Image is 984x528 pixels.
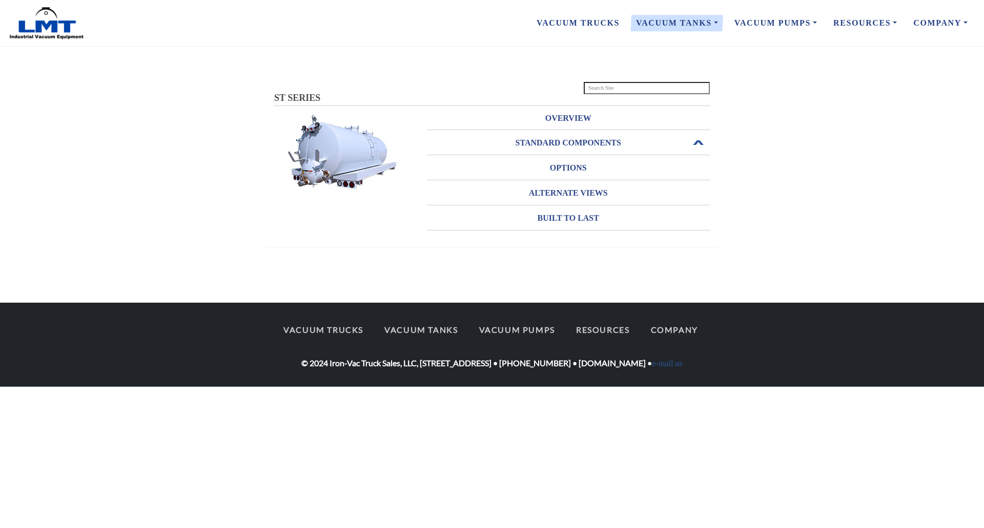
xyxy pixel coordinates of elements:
[427,156,710,180] a: OPTIONS
[274,319,373,341] a: Vacuum Trucks
[825,12,905,34] a: Resources
[274,93,320,103] span: ST SERIES
[652,359,682,368] a: e-mail us
[427,210,710,226] h3: BUILT TO LAST
[584,82,710,94] input: Search Site
[726,12,825,34] a: Vacuum Pumps
[275,113,408,190] img: Stacks Image 9449
[642,319,707,341] a: Company
[528,12,628,34] a: Vacuum Trucks
[427,106,710,130] a: OVERVIEW
[266,319,717,370] div: © 2024 Iron-Vac Truck Sales, LLC, [STREET_ADDRESS] • [PHONE_NUMBER] • [DOMAIN_NAME] •
[375,319,467,341] a: Vacuum Tanks
[628,12,726,34] a: Vacuum Tanks
[469,319,564,341] a: Vacuum Pumps
[427,131,710,155] a: STANDARD COMPONENTSOpen or Close
[567,319,639,341] a: Resources
[427,185,710,201] h3: ALTERNATE VIEWS
[691,139,705,146] span: Open or Close
[427,135,710,151] h3: STANDARD COMPONENTS
[427,206,710,230] a: BUILT TO LAST
[427,160,710,176] h3: OPTIONS
[427,110,710,126] h3: OVERVIEW
[8,7,85,40] img: LMT
[905,12,976,34] a: Company
[427,181,710,205] a: ALTERNATE VIEWS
